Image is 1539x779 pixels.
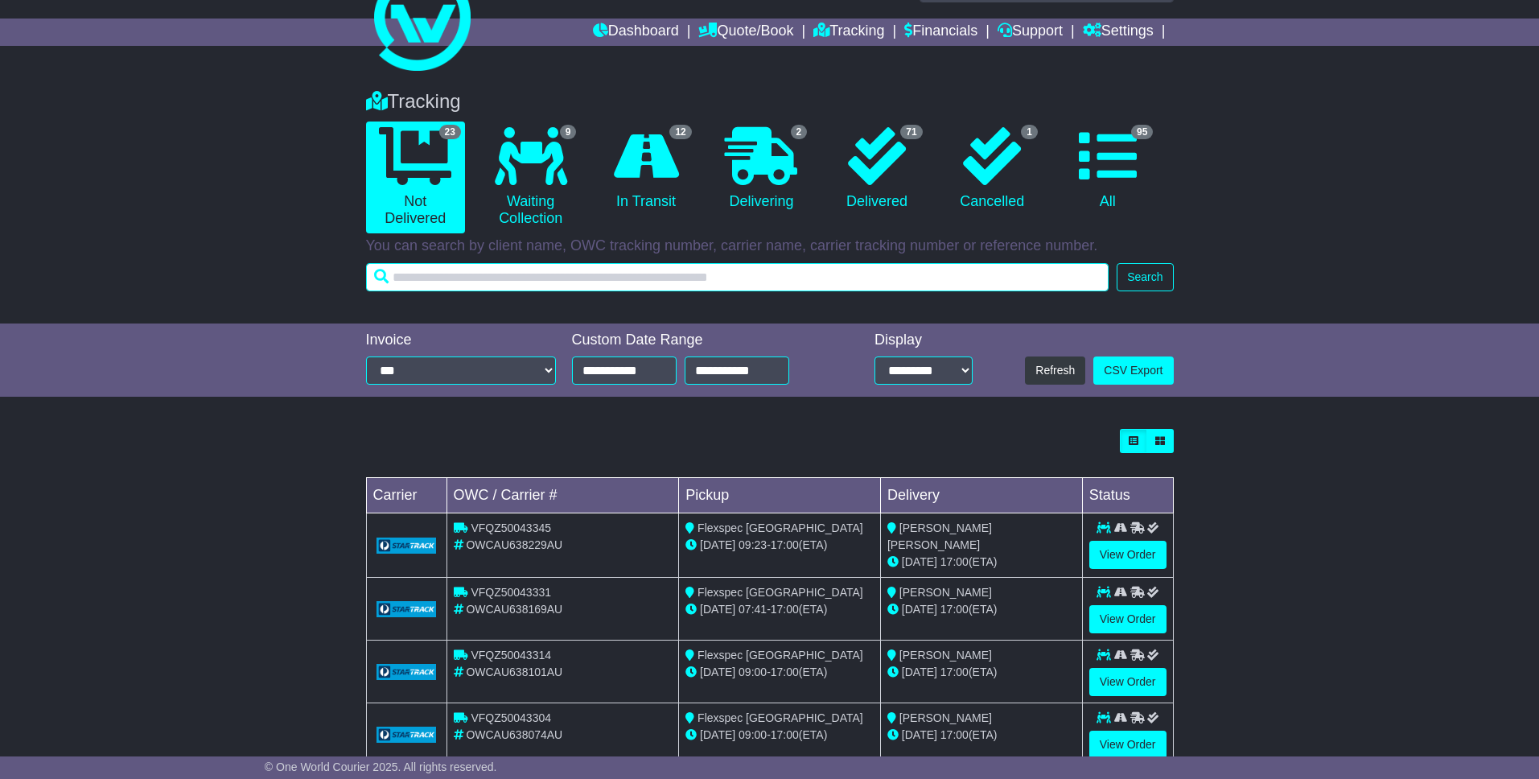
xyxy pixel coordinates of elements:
[697,649,863,662] span: Flexspec [GEOGRAPHIC_DATA]
[712,122,811,216] a: 2 Delivering
[466,603,562,616] span: OWCAU638169AU
[471,586,551,599] span: VFQZ50043331
[366,237,1174,255] p: You can search by client name, OWC tracking number, carrier name, carrier tracking number or refe...
[1089,668,1167,696] a: View Order
[163,93,175,106] img: tab_keywords_by_traffic_grey.svg
[358,90,1182,113] div: Tracking
[698,19,793,46] a: Quote/Book
[685,727,874,744] div: - (ETA)
[739,603,767,616] span: 07:41
[669,125,691,139] span: 12
[940,555,969,568] span: 17:00
[679,478,881,513] td: Pickup
[685,664,874,681] div: - (ETA)
[1089,731,1167,759] a: View Order
[887,727,1076,744] div: (ETA)
[700,728,735,741] span: [DATE]
[739,728,767,741] span: 09:00
[899,711,992,724] span: [PERSON_NAME]
[64,95,144,105] div: Domain Overview
[771,728,799,741] span: 17:00
[377,538,437,554] img: GetCarrierServiceLogo
[377,664,437,680] img: GetCarrierServiceLogo
[700,666,735,678] span: [DATE]
[1131,125,1153,139] span: 95
[880,478,1082,513] td: Delivery
[771,538,799,551] span: 17:00
[481,122,580,233] a: 9 Waiting Collection
[685,537,874,554] div: - (ETA)
[572,332,830,349] div: Custom Date Range
[366,332,556,349] div: Invoice
[466,666,562,678] span: OWCAU638101AU
[697,586,863,599] span: Flexspec [GEOGRAPHIC_DATA]
[697,521,863,534] span: Flexspec [GEOGRAPHIC_DATA]
[1025,357,1085,385] button: Refresh
[1083,19,1154,46] a: Settings
[1058,122,1157,216] a: 95 All
[446,478,679,513] td: OWC / Carrier #
[377,727,437,743] img: GetCarrierServiceLogo
[899,586,992,599] span: [PERSON_NAME]
[471,649,551,662] span: VFQZ50043314
[700,538,735,551] span: [DATE]
[466,538,562,551] span: OWCAU638229AU
[471,711,551,724] span: VFQZ50043304
[739,666,767,678] span: 09:00
[560,125,577,139] span: 9
[827,122,926,216] a: 71 Delivered
[940,666,969,678] span: 17:00
[180,95,265,105] div: Keywords by Traffic
[265,760,497,773] span: © One World Courier 2025. All rights reserved.
[791,125,808,139] span: 2
[902,555,937,568] span: [DATE]
[439,125,461,139] span: 23
[366,122,465,233] a: 23 Not Delivered
[377,601,437,617] img: GetCarrierServiceLogo
[771,603,799,616] span: 17:00
[998,19,1063,46] a: Support
[813,19,884,46] a: Tracking
[902,603,937,616] span: [DATE]
[887,601,1076,618] div: (ETA)
[466,728,562,741] span: OWCAU638074AU
[902,666,937,678] span: [DATE]
[940,603,969,616] span: 17:00
[26,42,39,55] img: website_grey.svg
[943,122,1042,216] a: 1 Cancelled
[1082,478,1173,513] td: Status
[1021,125,1038,139] span: 1
[899,649,992,662] span: [PERSON_NAME]
[904,19,977,46] a: Financials
[366,478,446,513] td: Carrier
[900,125,922,139] span: 71
[697,711,863,724] span: Flexspec [GEOGRAPHIC_DATA]
[739,538,767,551] span: 09:23
[902,728,937,741] span: [DATE]
[887,554,1076,571] div: (ETA)
[593,19,679,46] a: Dashboard
[1093,357,1173,385] a: CSV Export
[887,664,1076,681] div: (ETA)
[1089,541,1167,569] a: View Order
[26,26,39,39] img: logo_orange.svg
[874,332,973,349] div: Display
[700,603,735,616] span: [DATE]
[42,42,177,55] div: Domain: [DOMAIN_NAME]
[45,26,79,39] div: v 4.0.25
[47,93,60,106] img: tab_domain_overview_orange.svg
[471,521,551,534] span: VFQZ50043345
[596,122,695,216] a: 12 In Transit
[940,728,969,741] span: 17:00
[1117,263,1173,291] button: Search
[1089,605,1167,633] a: View Order
[887,521,992,551] span: [PERSON_NAME] [PERSON_NAME]
[771,666,799,678] span: 17:00
[685,601,874,618] div: - (ETA)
